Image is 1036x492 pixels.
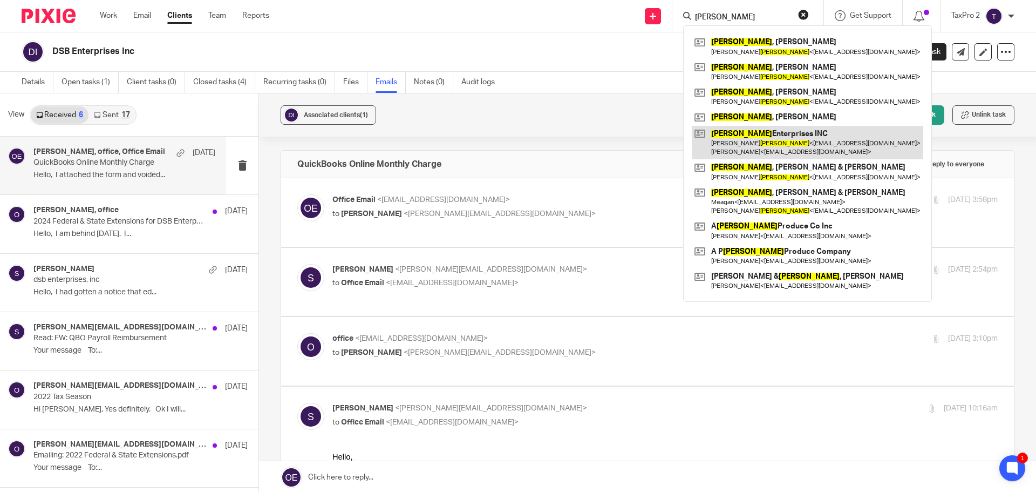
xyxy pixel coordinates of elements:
span: (1) [360,112,368,118]
input: Search [694,13,791,23]
h4: [PERSON_NAME], office [33,206,119,215]
span: Office Email [332,196,376,204]
img: svg%3E [8,147,25,165]
p: [DATE] [225,323,248,334]
p: Hi [PERSON_NAME], Yes definitely. Ok I will... [33,405,248,414]
span: <[EMAIL_ADDRESS][DOMAIN_NAME]> [386,279,519,287]
span: [PERSON_NAME] [341,349,402,356]
img: svg%3E [297,264,324,291]
strong: QuickBooks Online Subscription. [159,292,277,300]
div: 17 [121,111,130,119]
span: <[EMAIL_ADDRESS][DOMAIN_NAME]> [355,335,488,342]
p: QuickBooks Online Monthly Charge [33,158,179,167]
strong: [DATE]. [455,303,482,312]
span: to [332,349,339,356]
span: <[EMAIL_ADDRESS][DOMAIN_NAME]> [377,196,510,204]
p: Hello, I attached the form and voided... [33,171,215,180]
span: [PERSON_NAME] [341,210,402,218]
a: [EMAIL_ADDRESS][DOMAIN_NAME] [61,424,188,433]
a: Received6 [31,106,88,124]
a: Details [22,72,53,93]
p: Read: FW: QBO Payroll Reimbursement [33,334,205,343]
img: svg%3E [8,323,25,340]
a: Clients [167,10,192,21]
h4: [PERSON_NAME] [33,265,94,274]
h2: DSB Enterprises Inc [52,46,705,57]
span: <[EMAIL_ADDRESS][DOMAIN_NAME]> [386,419,519,426]
h4: QuickBooks Online Monthly Charge [297,159,441,170]
strong: Monthly Recurring Payment Authorization Form [57,303,227,312]
div: 6 [79,111,83,119]
p: dsb enterprises, inc [33,275,205,285]
img: svg%3E [8,206,25,223]
p: 2024 Federal & State Extensions for DSB Enterprises Inc [33,217,205,226]
p: [DATE] 2:54pm [948,264,998,275]
a: Sent17 [88,106,135,124]
a: Recurring tasks (0) [263,72,335,93]
span: [PERSON_NAME] [332,266,393,273]
img: svg%3E [8,381,25,399]
label: Reply to everyone [911,156,987,172]
span: <[PERSON_NAME][EMAIL_ADDRESS][DOMAIN_NAME]> [404,349,596,356]
a: Closed tasks (4) [193,72,255,93]
p: [DATE] [193,147,215,158]
p: [DATE] 10:16am [944,403,998,414]
p: 2022 Tax Season [33,393,205,402]
div: 1 [1017,453,1028,463]
p: Hello, I am behind [DATE]. I... [33,230,248,239]
a: Audit logs [461,72,503,93]
span: [PERSON_NAME] [332,405,393,412]
a: Email [133,10,151,21]
a: Emails [376,72,406,93]
img: svg%3E [297,403,324,430]
span: office [332,335,353,342]
button: Associated clients(1) [281,105,376,125]
h4: [PERSON_NAME][EMAIL_ADDRESS][DOMAIN_NAME] [33,323,207,332]
a: Client tasks (0) [127,72,185,93]
button: Clear [798,9,809,20]
span: to [332,210,339,218]
span: Office Email [341,279,384,287]
span: Office Email [341,419,384,426]
p: [DATE] [225,206,248,217]
a: Team [208,10,226,21]
p: [DATE] 3:58pm [948,194,998,206]
a: Reports [242,10,269,21]
span: Get Support [850,12,891,19]
p: TaxPro 2 [951,10,980,21]
a: Notes (0) [414,72,453,93]
h4: [PERSON_NAME][EMAIL_ADDRESS][DOMAIN_NAME], office [33,440,207,449]
span: <[PERSON_NAME][EMAIL_ADDRESS][DOMAIN_NAME]> [395,266,587,273]
h4: [PERSON_NAME][EMAIL_ADDRESS][DOMAIN_NAME], office [33,381,207,390]
span: to [332,419,339,426]
img: svg%3E [297,333,324,360]
p: Your message To:... [33,346,248,355]
span: View [8,109,24,120]
a: Work [100,10,117,21]
span: <[PERSON_NAME][EMAIL_ADDRESS][DOMAIN_NAME]> [395,405,587,412]
p: [DATE] 3:10pm [948,333,998,345]
p: Hello, I had gotten a notice that ed... [33,288,248,297]
span: to [332,279,339,287]
img: svg%3E [22,41,44,63]
img: svg%3E [985,8,1003,25]
span: Associated clients [304,112,368,118]
button: Unlink task [952,105,1014,125]
img: Pixie [22,9,76,23]
img: svg%3E [8,265,25,282]
a: Open tasks (1) [62,72,119,93]
img: svg%3E [8,440,25,457]
p: [DATE] [225,381,248,392]
a: Files [343,72,367,93]
p: [DATE] [225,440,248,451]
img: svg%3E [297,194,324,221]
span: <[PERSON_NAME][EMAIL_ADDRESS][DOMAIN_NAME]> [404,210,596,218]
img: svg%3E [283,107,299,123]
h4: [PERSON_NAME], office, Office Email [33,147,165,157]
p: Emailing: 2022 Federal & State Extensions.pdf [33,451,205,460]
p: [DATE] [225,265,248,275]
p: Your message To:... [33,463,248,473]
